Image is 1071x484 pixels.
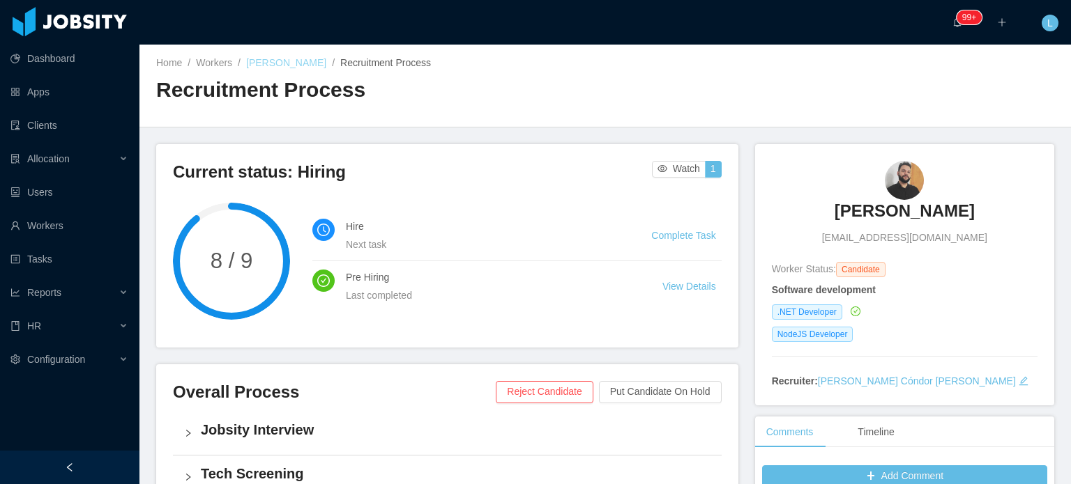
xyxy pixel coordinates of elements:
[10,288,20,297] i: icon: line-chart
[848,306,860,317] a: icon: check-circle
[835,200,975,231] a: [PERSON_NAME]
[10,321,20,331] i: icon: book
[835,200,975,222] h3: [PERSON_NAME]
[184,429,192,437] i: icon: right
[184,473,192,481] i: icon: right
[238,57,241,68] span: /
[957,10,982,24] sup: 1912
[599,381,722,403] button: Put Candidate On Hold
[705,161,722,178] button: 1
[952,17,962,27] i: icon: bell
[173,250,290,272] span: 8 / 9
[201,464,711,483] h4: Tech Screening
[772,304,842,320] span: .NET Developer
[10,111,128,139] a: icon: auditClients
[173,412,722,455] div: icon: rightJobsity Interview
[156,76,605,104] h2: Recruitment Process
[346,237,618,252] div: Next task
[836,262,886,277] span: Candidate
[201,420,711,439] h4: Jobsity Interview
[27,354,85,365] span: Configuration
[496,381,593,403] button: Reject Candidate
[10,154,20,164] i: icon: solution
[27,320,41,331] span: HR
[27,153,70,164] span: Allocation
[10,178,128,206] a: icon: robotUsers
[1047,15,1053,31] span: L
[317,224,330,236] i: icon: clock-circle
[10,45,128,72] a: icon: pie-chartDashboard
[885,161,924,200] img: 600dccff-0a1d-4a74-a9cb-2e4e2dbfb66b_68a73144253ed-90w.png
[10,212,128,240] a: icon: userWorkers
[10,245,128,273] a: icon: profileTasks
[772,263,836,274] span: Worker Status:
[846,416,905,448] div: Timeline
[822,231,987,245] span: [EMAIL_ADDRESS][DOMAIN_NAME]
[772,327,853,342] span: NodeJS Developer
[332,57,335,68] span: /
[997,17,1007,27] i: icon: plus
[27,287,61,298] span: Reports
[156,57,182,68] a: Home
[173,381,496,403] h3: Overall Process
[346,219,618,234] h4: Hire
[662,281,716,292] a: View Details
[346,288,629,303] div: Last completed
[772,375,818,387] strong: Recruiter:
[10,78,128,106] a: icon: appstoreApps
[10,354,20,364] i: icon: setting
[851,306,860,316] i: icon: check-circle
[317,274,330,287] i: icon: check-circle
[196,57,232,68] a: Workers
[173,161,652,183] h3: Current status: Hiring
[651,230,715,241] a: Complete Task
[755,416,825,448] div: Comments
[188,57,190,68] span: /
[818,375,1016,387] a: [PERSON_NAME] Cóndor [PERSON_NAME]
[652,161,706,178] button: icon: eyeWatch
[340,57,431,68] span: Recruitment Process
[772,284,876,295] strong: Software development
[246,57,326,68] a: [PERSON_NAME]
[1019,376,1028,386] i: icon: edit
[346,270,629,285] h4: Pre Hiring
